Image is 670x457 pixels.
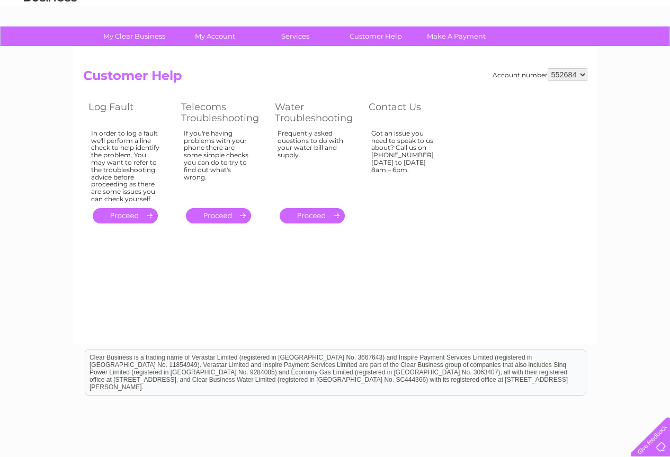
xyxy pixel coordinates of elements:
div: Clear Business is a trading name of Verastar Limited (registered in [GEOGRAPHIC_DATA] No. 3667643... [85,6,586,51]
a: Telecoms [540,45,571,53]
a: . [186,208,251,223]
img: logo.png [23,28,77,60]
a: My Account [171,26,258,46]
a: 0333 014 3131 [470,5,543,19]
a: Contact [600,45,626,53]
a: Water [484,45,504,53]
div: Frequently asked questions to do with your water bill and supply. [278,130,347,199]
a: . [93,208,158,223]
div: Account number [493,68,587,81]
a: Customer Help [332,26,419,46]
h2: Customer Help [83,68,587,88]
a: Make A Payment [413,26,500,46]
a: My Clear Business [91,26,178,46]
th: Water Troubleshooting [270,98,363,127]
div: In order to log a fault we'll perform a line check to help identify the problem. You may want to ... [91,130,160,203]
a: Blog [578,45,593,53]
a: Services [252,26,339,46]
div: If you're having problems with your phone there are some simple checks you can do to try to find ... [184,130,254,199]
a: Energy [510,45,533,53]
th: Contact Us [363,98,456,127]
th: Telecoms Troubleshooting [176,98,270,127]
a: . [280,208,345,223]
a: Log out [635,45,660,53]
th: Log Fault [83,98,176,127]
div: Got an issue you need to speak to us about? Call us on [PHONE_NUMBER] [DATE] to [DATE] 8am – 6pm. [371,130,440,199]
